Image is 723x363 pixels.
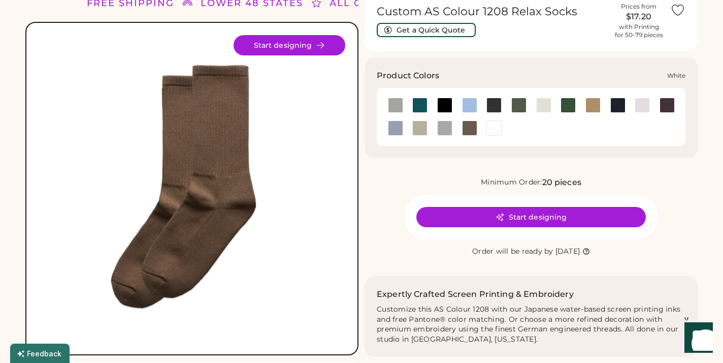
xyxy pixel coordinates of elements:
[667,72,685,80] div: White
[675,317,718,361] iframe: Front Chat
[613,11,664,23] div: $17.20
[377,5,607,19] h1: Custom AS Colour 1208 Relax Socks
[377,23,476,37] button: Get a Quick Quote
[39,35,345,342] div: 1208 Style Image
[234,35,345,55] button: Start designing
[416,207,646,227] button: Start designing
[377,305,685,345] div: Customize this AS Colour 1208 with our Japanese water-based screen printing inks and free Pantone...
[481,177,542,188] div: Minimum Order:
[377,288,574,300] h2: Expertly Crafted Screen Printing & Embroidery
[542,176,581,189] div: 20 pieces
[472,247,553,257] div: Order will be ready by
[555,247,580,257] div: [DATE]
[615,23,663,39] div: with Printing for 50-79 pieces
[39,35,345,342] img: AS Colour 1208 Product Image
[621,3,656,11] div: Prices from
[377,70,439,82] h3: Product Colors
